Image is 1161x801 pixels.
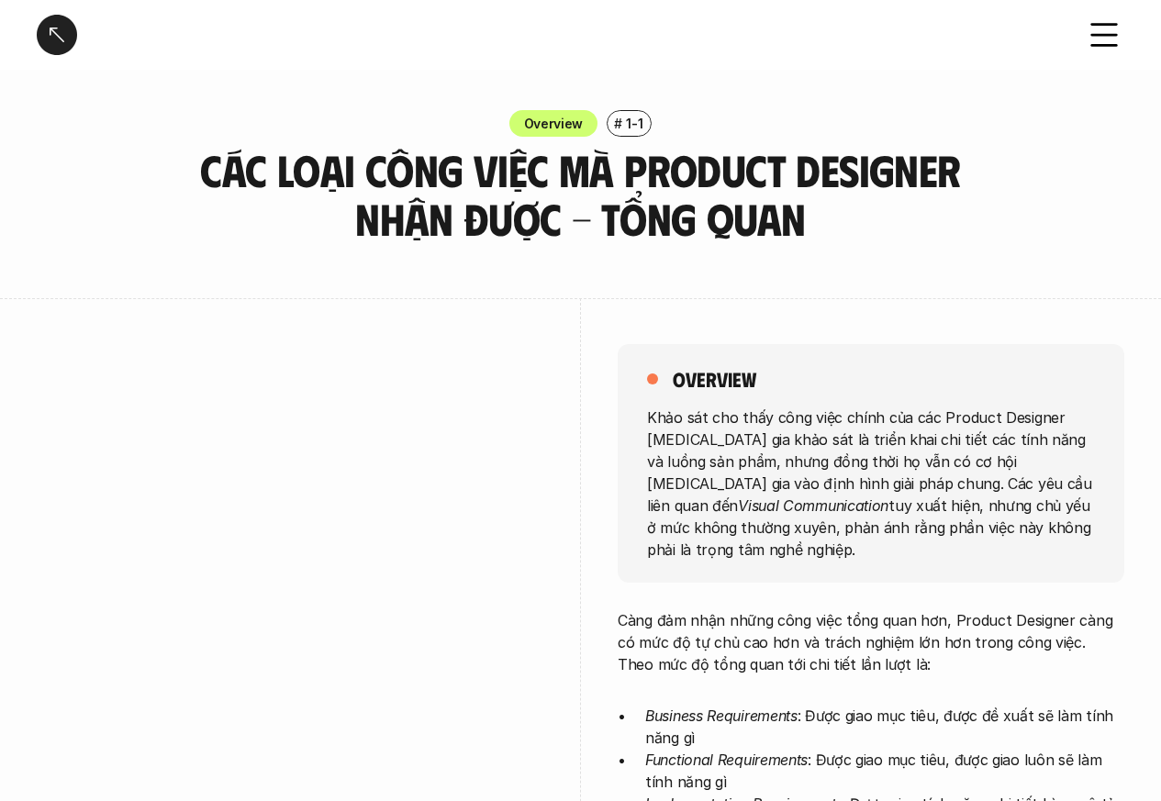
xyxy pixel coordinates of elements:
p: 1-1 [626,114,642,133]
p: Càng đảm nhận những công việc tổng quan hơn, Product Designer càng có mức độ tự chủ cao hơn và tr... [618,609,1124,675]
em: Functional Requirements [645,751,808,769]
p: Khảo sát cho thấy công việc chính của các Product Designer [MEDICAL_DATA] gia khảo sát là triển k... [647,406,1095,560]
p: : Được giao mục tiêu, được giao luôn sẽ làm tính năng gì [645,749,1124,793]
h3: Các loại công việc mà Product Designer nhận được - Tổng quan [191,146,971,243]
p: Overview [524,114,584,133]
h6: # [614,117,622,130]
p: : Được giao mục tiêu, được đề xuất sẽ làm tính năng gì [645,705,1124,749]
h5: overview [673,366,756,392]
em: Business Requirements [645,706,798,725]
em: Visual Communication [738,495,888,514]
